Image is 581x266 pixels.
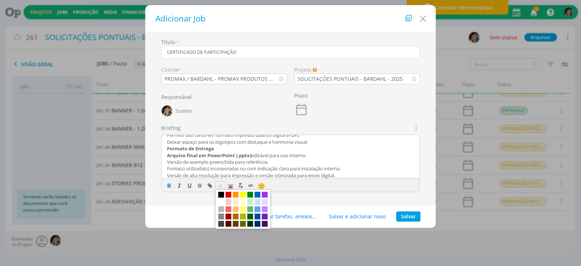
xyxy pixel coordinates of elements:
[164,75,279,83] div: PROMAX / BARDAHL - PROMAX PRODUTOS MÁXIMOS S/A INDÚSTRIA E COMÉRCIO
[162,106,172,116] img: S
[167,132,414,138] p: Permitir uso tanto em formato impresso quanto digital (PDF).
[246,211,321,222] button: Adicionar tarefas, anexos...
[215,181,226,190] span: Cor do Texto
[258,182,265,190] span: 🙂
[167,139,414,145] p: Deixar espaço para os logotipos com destaque e harmonia visual.
[145,5,436,228] div: dialog
[161,38,175,46] label: Título
[297,75,404,83] div: SOLICITAÇÕES PONTUAIS - BARDAHL - 2025
[167,152,414,159] p: editável para uso interno.
[153,12,428,25] h1: Adicionar Job
[167,152,251,159] strong: Arquivo final em PowerPoint (.pptx)
[226,181,236,190] span: Cor de Fundo
[167,145,214,152] strong: Formato de Entrega
[294,66,420,74] div: Projeto
[294,92,308,99] label: Prazo
[161,124,180,132] label: Briefing
[324,211,390,222] button: Salvar e adicionar novo
[167,159,414,165] p: Versão de exemplo preenchida para referência.
[161,104,192,118] button: SSuelen
[418,10,428,24] button: Close
[175,108,192,114] span: Suelen
[294,75,404,83] div: SOLICITAÇÕES PONTUAIS - BARDAHL - 2025
[167,172,414,179] p: Versão de alta resolução para impressão e versão otimizada para envio digital.
[161,93,192,101] label: Responsável
[161,66,287,74] div: Cliente
[167,165,414,172] p: Fonte(s) utilizada(s) incorporadas ou com indicação clara para instalação interna.
[256,181,266,190] button: 🙂
[396,211,420,222] button: Salvar
[162,75,279,83] div: PROMAX / BARDAHL - PROMAX PRODUTOS MÁXIMOS S/A INDÚSTRIA E COMÉRCIO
